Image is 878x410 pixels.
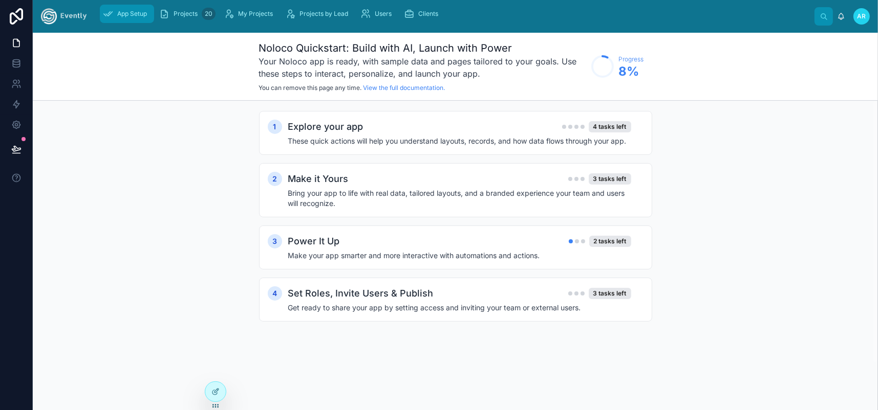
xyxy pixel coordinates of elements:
[41,8,87,25] img: App logo
[221,5,280,23] a: My Projects
[174,10,198,18] span: Projects
[619,63,644,80] span: 8 %
[259,55,586,80] h3: Your Noloco app is ready, with sample data and pages tailored to your goals. Use these steps to i...
[401,5,445,23] a: Clients
[117,10,147,18] span: App Setup
[357,5,399,23] a: Users
[858,12,866,20] span: AR
[375,10,392,18] span: Users
[259,84,362,92] span: You can remove this page any time.
[202,8,216,20] div: 20
[95,3,815,25] div: scrollable content
[282,5,355,23] a: Projects by Lead
[299,10,348,18] span: Projects by Lead
[259,41,586,55] h1: Noloco Quickstart: Build with AI, Launch with Power
[156,5,219,23] a: Projects20
[418,10,438,18] span: Clients
[238,10,273,18] span: My Projects
[100,5,154,23] a: App Setup
[363,84,445,92] a: View the full documentation.
[619,55,644,63] span: Progress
